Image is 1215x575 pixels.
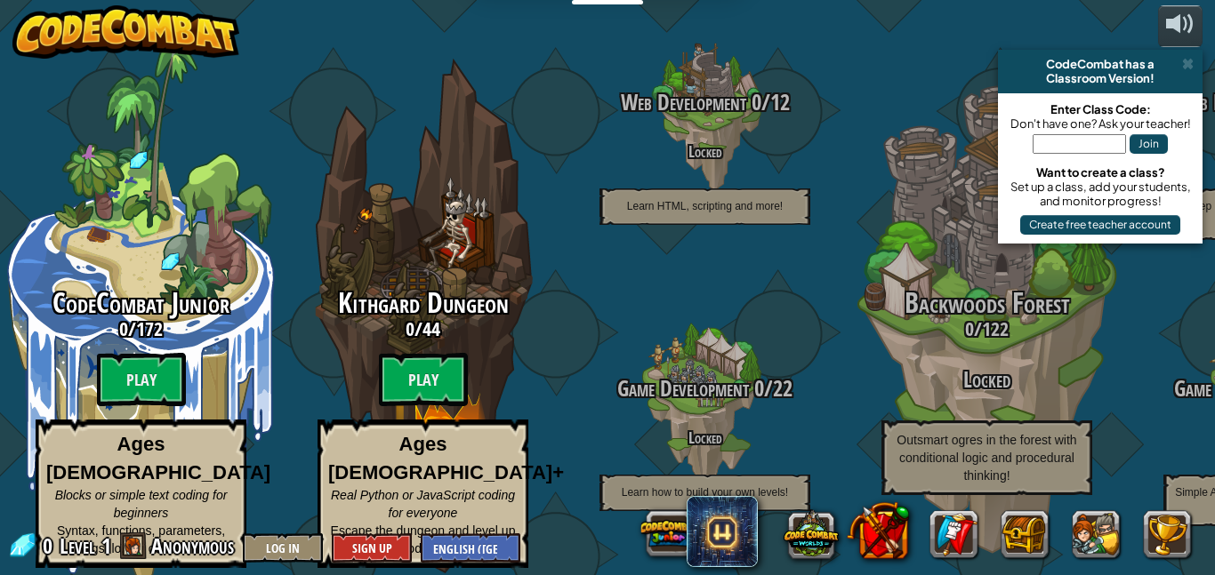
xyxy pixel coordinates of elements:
[151,531,234,560] span: Anonymous
[1005,71,1195,85] div: Classroom Version!
[1005,57,1195,71] div: CodeCombat has a
[1020,215,1180,235] button: Create free teacher account
[119,315,128,342] span: 0
[982,315,1009,342] span: 122
[379,353,468,406] btn: Play
[422,315,440,342] span: 44
[564,91,846,115] h3: /
[406,315,414,342] span: 0
[101,531,111,560] span: 1
[57,523,225,555] span: Syntax, functions, parameters, strings, loops, conditionals
[846,368,1128,392] h3: Locked
[1158,5,1203,47] button: Adjust volume
[46,433,270,483] strong: Ages [DEMOGRAPHIC_DATA]
[52,284,229,322] span: CodeCombat Junior
[243,533,323,563] button: Log In
[1007,165,1194,180] div: Want to create a class?
[965,315,974,342] span: 0
[338,284,509,322] span: Kithgard Dungeon
[746,87,761,117] span: 0
[1007,180,1194,208] div: Set up a class, add your students, and monitor progress!
[564,429,846,446] h4: Locked
[328,433,564,483] strong: Ages [DEMOGRAPHIC_DATA]+
[622,486,788,499] span: Learn how to build your own levels!
[1007,116,1194,131] div: Don't have one? Ask your teacher!
[773,373,793,403] span: 22
[97,353,186,406] btn: Play
[1007,102,1194,116] div: Enter Class Code:
[749,373,764,403] span: 0
[60,531,95,561] span: Level
[846,318,1128,339] h3: /
[905,284,1070,322] span: Backwoods Forest
[331,488,515,520] span: Real Python or JavaScript coding for everyone
[331,523,516,555] span: Escape the dungeon and level up your coding skills!
[617,373,749,403] span: Game Development
[897,433,1076,483] span: Outsmart ogres in the forest with conditional logic and procedural thinking!
[627,200,783,212] span: Learn HTML, scripting and more!
[564,143,846,160] h4: Locked
[282,318,564,339] h3: /
[564,377,846,401] h3: /
[770,87,790,117] span: 12
[621,87,746,117] span: Web Development
[332,533,412,563] button: Sign Up
[1130,134,1168,154] button: Join
[43,531,58,560] span: 0
[55,488,228,520] span: Blocks or simple text coding for beginners
[12,5,240,59] img: CodeCombat - Learn how to code by playing a game
[136,315,163,342] span: 172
